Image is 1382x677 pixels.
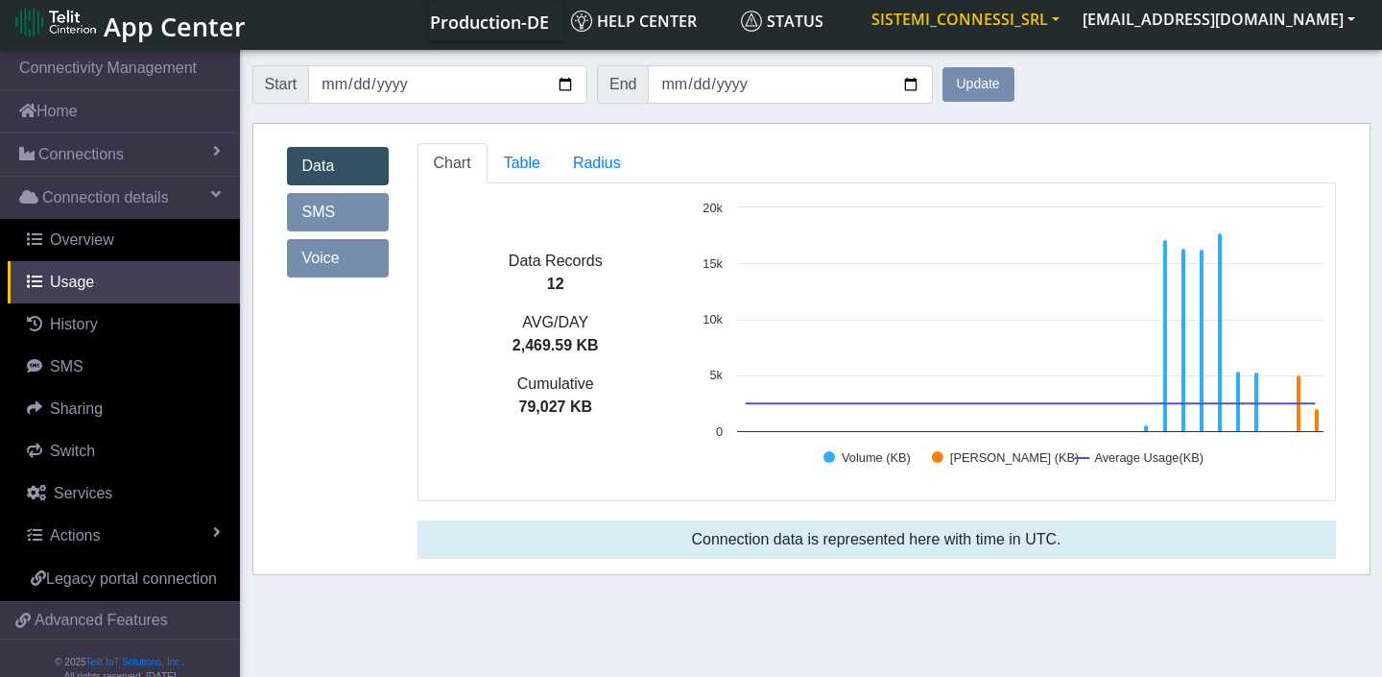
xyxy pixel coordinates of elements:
[287,147,389,185] a: Data
[287,193,389,231] a: SMS
[860,2,1071,36] button: SISTEMI_CONNESSI_SRL
[703,201,723,215] text: 20k
[54,485,112,501] span: Services
[8,219,240,261] a: Overview
[950,450,1079,465] text: [PERSON_NAME] (KB)
[842,450,911,465] text: Volume (KB)
[46,570,217,587] span: Legacy portal connection
[15,7,96,37] img: logo-telit-cinterion-gw-new.png
[50,358,83,375] span: SMS
[8,303,240,346] a: History
[741,11,823,32] span: Status
[418,373,694,396] p: Cumulative
[418,273,694,296] p: 12
[571,11,697,32] span: Help center
[8,388,240,430] a: Sharing
[703,312,723,326] text: 10k
[429,2,548,40] a: Your current platform instance
[709,368,723,382] text: 5k
[50,443,95,459] span: Switch
[418,250,694,273] p: Data Records
[8,472,240,515] a: Services
[418,311,694,334] p: AVG/DAY
[15,1,243,42] a: App Center
[942,67,1014,102] button: Update
[741,11,762,32] img: status.svg
[35,609,168,632] span: Advanced Features
[86,657,182,667] a: Telit IoT Solutions, Inc.
[50,400,103,417] span: Sharing
[50,231,114,248] span: Overview
[287,239,389,278] a: Voice
[42,186,169,209] span: Connection details
[8,515,240,557] a: Actions
[703,256,723,271] text: 15k
[38,143,124,166] span: Connections
[418,334,694,357] p: 2,469.59 KB
[8,346,240,388] a: SMS
[50,527,100,544] span: Actions
[716,424,723,439] text: 0
[50,274,94,290] span: Usage
[417,143,1336,183] ul: Tabs
[573,155,621,171] span: Radius
[434,155,471,171] span: Chart
[104,9,246,44] span: App Center
[733,2,860,40] a: Status
[252,65,310,104] span: Start
[430,11,549,34] span: Production-DE
[8,261,240,303] a: Usage
[418,396,694,419] p: 79,027 KB
[1094,450,1203,465] text: Average Usage(KB)
[597,65,649,104] span: End
[504,155,540,171] span: Table
[1071,2,1367,36] button: [EMAIL_ADDRESS][DOMAIN_NAME]
[8,430,240,472] a: Switch
[563,2,733,40] a: Help center
[50,316,98,332] span: History
[571,11,592,32] img: knowledge.svg
[417,520,1336,559] div: Connection data is represented here with time in UTC.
